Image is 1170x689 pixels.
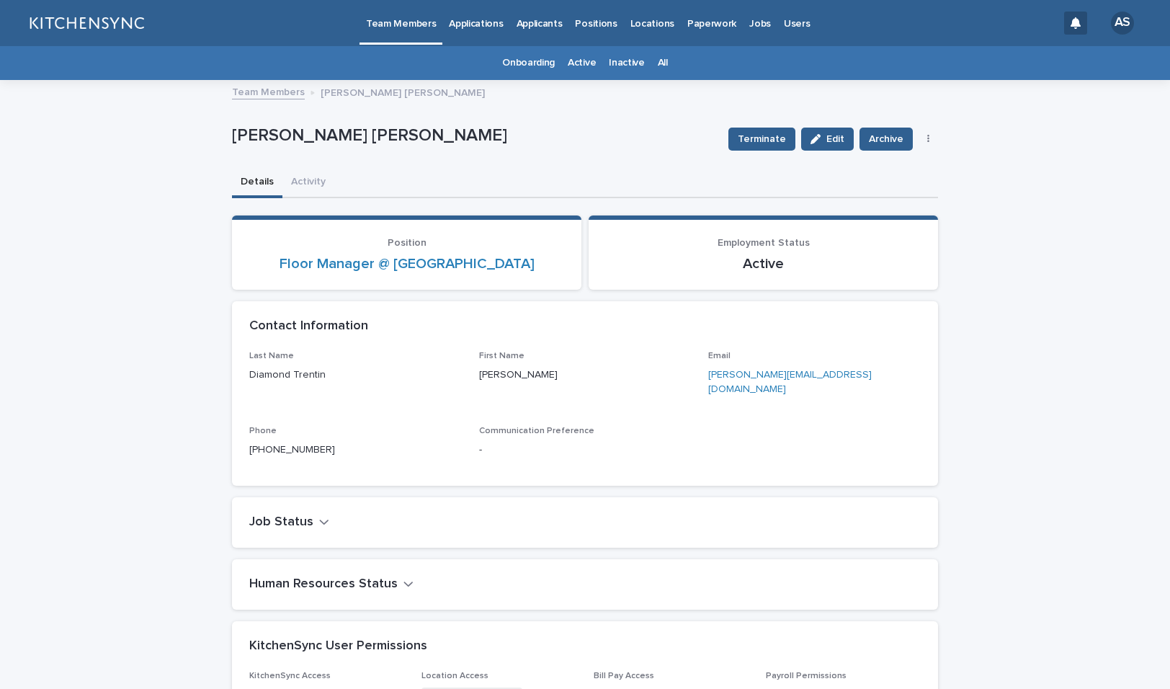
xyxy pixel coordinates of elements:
[29,9,144,37] img: lGNCzQTxQVKGkIr0XjOy
[232,83,305,99] a: Team Members
[738,132,786,146] span: Terminate
[718,238,810,248] span: Employment Status
[249,445,335,455] a: [PHONE_NUMBER]
[249,639,427,654] h2: KitchenSync User Permissions
[282,168,334,198] button: Activity
[479,443,692,458] p: -
[859,128,913,151] button: Archive
[594,672,654,680] span: Bill Pay Access
[801,128,854,151] button: Edit
[249,515,313,530] h2: Job Status
[249,577,398,592] h2: Human Resources Status
[232,125,717,146] p: [PERSON_NAME] [PERSON_NAME]
[568,46,596,80] a: Active
[249,577,414,592] button: Human Resources Status
[249,368,462,383] p: Diamond Trentin
[869,132,903,146] span: Archive
[321,84,485,99] p: [PERSON_NAME] [PERSON_NAME]
[609,46,645,80] a: Inactive
[249,319,368,334] h2: Contact Information
[421,672,488,680] span: Location Access
[728,128,795,151] button: Terminate
[249,427,277,435] span: Phone
[249,515,329,530] button: Job Status
[708,370,872,395] a: [PERSON_NAME][EMAIL_ADDRESS][DOMAIN_NAME]
[280,255,535,272] a: Floor Manager @ [GEOGRAPHIC_DATA]
[479,368,692,383] p: [PERSON_NAME]
[606,255,921,272] p: Active
[232,168,282,198] button: Details
[708,352,731,360] span: Email
[1111,12,1134,35] div: AS
[479,352,524,360] span: First Name
[249,672,331,680] span: KitchenSync Access
[658,46,668,80] a: All
[766,672,847,680] span: Payroll Permissions
[249,352,294,360] span: Last Name
[502,46,555,80] a: Onboarding
[826,134,844,144] span: Edit
[479,427,594,435] span: Communication Preference
[388,238,427,248] span: Position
